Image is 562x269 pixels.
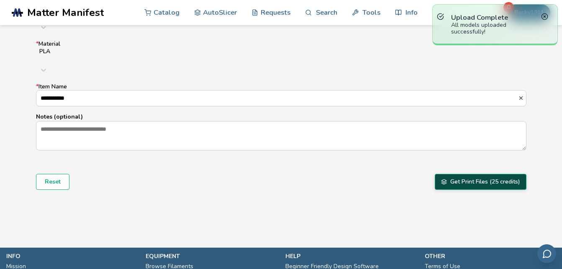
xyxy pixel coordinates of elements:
[518,95,526,101] button: *Item Name
[451,22,539,35] div: All models uploaded successfully!
[285,252,416,261] p: help
[27,7,104,18] span: Matter Manifest
[451,13,539,22] p: Upload Complete
[36,83,526,106] label: Item Name
[425,252,556,261] p: other
[36,112,526,121] p: Notes (optional)
[36,174,69,190] button: Reset
[39,48,523,55] div: PLA
[36,122,526,150] textarea: Notes (optional)
[146,252,277,261] p: equipment
[36,41,526,78] label: Material
[36,91,518,106] input: *Item Name
[537,244,556,263] button: Send feedback via email
[6,252,137,261] p: info
[435,174,526,190] button: Get Print Files (25 credits)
